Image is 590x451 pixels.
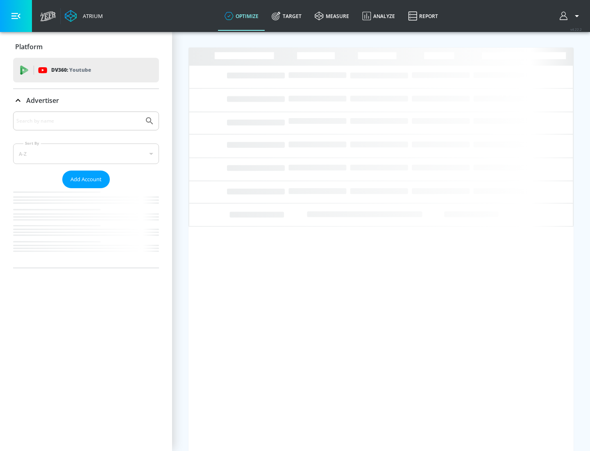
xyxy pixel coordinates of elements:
p: Platform [15,42,43,51]
p: Youtube [69,66,91,74]
div: DV360: Youtube [13,58,159,82]
span: Add Account [70,175,102,184]
input: Search by name [16,116,141,126]
a: Analyze [356,1,402,31]
a: Target [265,1,308,31]
div: Advertiser [13,112,159,268]
label: Sort By [23,141,41,146]
nav: list of Advertiser [13,188,159,268]
a: Atrium [65,10,103,22]
div: Platform [13,35,159,58]
span: v 4.22.2 [570,27,582,32]
button: Add Account [62,171,110,188]
div: A-Z [13,143,159,164]
p: DV360: [51,66,91,75]
a: optimize [218,1,265,31]
a: Report [402,1,445,31]
div: Advertiser [13,89,159,112]
div: Atrium [79,12,103,20]
a: measure [308,1,356,31]
p: Advertiser [26,96,59,105]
